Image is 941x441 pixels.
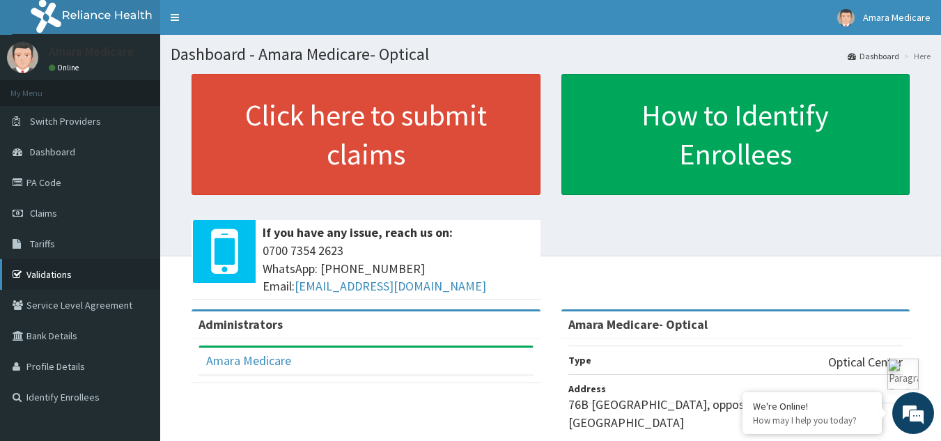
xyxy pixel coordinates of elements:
p: How may I help you today? [753,415,871,426]
a: Click here to submit claims [192,74,541,195]
strong: Amara Medicare- Optical [568,316,708,332]
a: Amara Medicare [206,353,291,369]
span: Switch Providers [30,115,101,127]
span: Tariffs [30,238,55,250]
img: User Image [7,42,38,73]
img: User Image [837,9,855,26]
li: Here [901,50,931,62]
p: Optical Center [828,353,903,371]
h1: Dashboard - Amara Medicare- Optical [171,45,931,63]
img: ParagraphAI Toolbar icon [887,358,919,389]
p: 76B [GEOGRAPHIC_DATA], opposite VGC, [GEOGRAPHIC_DATA] [568,396,903,431]
b: Administrators [199,316,283,332]
span: Dashboard [30,146,75,158]
span: Claims [30,207,57,219]
b: Type [568,354,591,366]
a: [EMAIL_ADDRESS][DOMAIN_NAME] [295,278,486,294]
span: Amara Medicare [863,11,931,24]
b: Address [568,382,606,395]
a: Dashboard [848,50,899,62]
p: Amara Medicare [49,45,134,58]
a: How to Identify Enrollees [561,74,910,195]
span: 0700 7354 2623 WhatsApp: [PHONE_NUMBER] Email: [263,242,534,295]
b: If you have any issue, reach us on: [263,224,453,240]
div: We're Online! [753,400,871,412]
a: Online [49,63,82,72]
